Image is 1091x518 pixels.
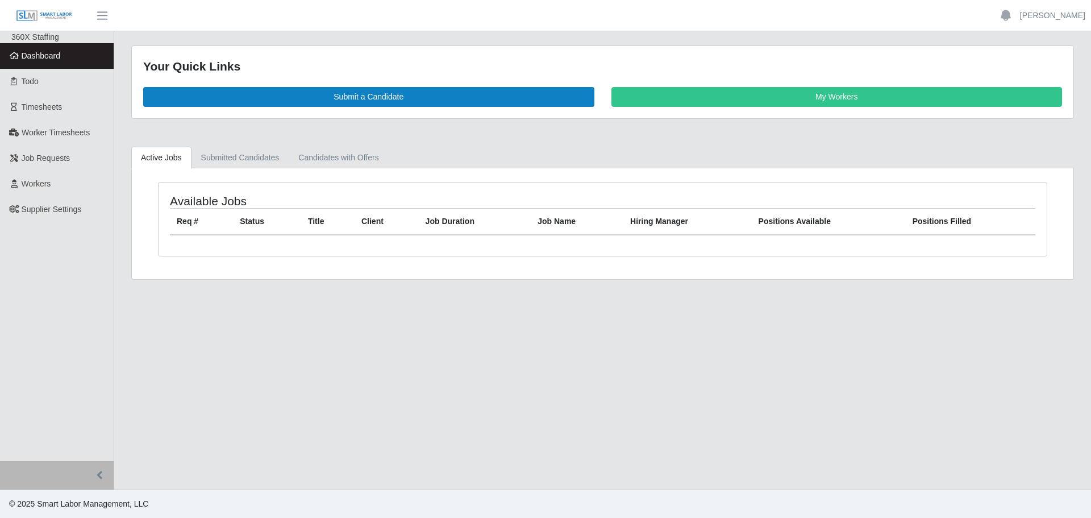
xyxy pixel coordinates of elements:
[170,208,233,235] th: Req #
[355,208,419,235] th: Client
[16,10,73,22] img: SLM Logo
[623,208,752,235] th: Hiring Manager
[11,32,59,42] span: 360X Staffing
[170,194,520,208] h4: Available Jobs
[191,147,289,169] a: Submitted Candidates
[301,208,355,235] th: Title
[419,208,531,235] th: Job Duration
[131,147,191,169] a: Active Jobs
[143,87,594,107] a: Submit a Candidate
[752,208,906,235] th: Positions Available
[233,208,301,235] th: Status
[289,147,388,169] a: Candidates with Offers
[22,179,51,188] span: Workers
[22,154,70,163] span: Job Requests
[22,205,82,214] span: Supplier Settings
[531,208,623,235] th: Job Name
[22,77,39,86] span: Todo
[1020,10,1085,22] a: [PERSON_NAME]
[22,128,90,137] span: Worker Timesheets
[22,102,63,111] span: Timesheets
[143,57,1062,76] div: Your Quick Links
[906,208,1035,235] th: Positions Filled
[22,51,61,60] span: Dashboard
[9,499,148,508] span: © 2025 Smart Labor Management, LLC
[611,87,1063,107] a: My Workers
